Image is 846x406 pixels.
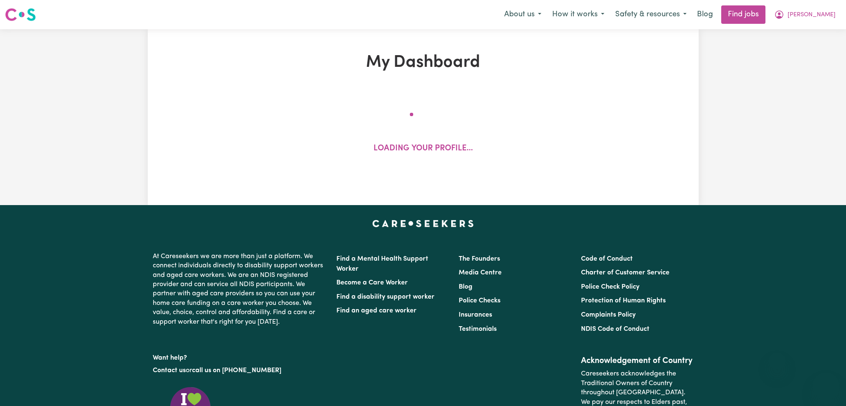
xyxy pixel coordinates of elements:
span: [PERSON_NAME] [788,10,836,20]
iframe: Button to launch messaging window [813,373,839,399]
a: Insurances [459,312,492,318]
button: My Account [769,6,841,23]
iframe: Close message [769,353,785,369]
button: Safety & resources [610,6,692,23]
a: Charter of Customer Service [581,269,669,276]
a: Police Check Policy [581,284,639,290]
p: At Careseekers we are more than just a platform. We connect individuals directly to disability su... [153,249,326,330]
a: Careseekers home page [372,220,474,227]
a: Code of Conduct [581,256,633,262]
a: Careseekers logo [5,5,36,24]
p: Want help? [153,350,326,363]
img: Careseekers logo [5,7,36,22]
p: Loading your profile... [374,143,473,155]
p: or [153,363,326,378]
a: call us on [PHONE_NUMBER] [192,367,281,374]
a: Find a Mental Health Support Worker [336,256,428,272]
button: How it works [547,6,610,23]
a: Become a Care Worker [336,279,408,286]
a: The Founders [459,256,500,262]
a: NDIS Code of Conduct [581,326,649,332]
h2: Acknowledgement of Country [581,356,693,366]
a: Blog [459,284,472,290]
a: Complaints Policy [581,312,636,318]
a: Find jobs [721,5,765,24]
a: Protection of Human Rights [581,297,666,304]
a: Find an aged care worker [336,307,417,314]
a: Media Centre [459,269,502,276]
a: Contact us [153,367,186,374]
a: Blog [692,5,718,24]
a: Police Checks [459,297,500,304]
h1: My Dashboard [245,53,602,73]
a: Testimonials [459,326,497,332]
button: About us [499,6,547,23]
a: Find a disability support worker [336,294,434,300]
